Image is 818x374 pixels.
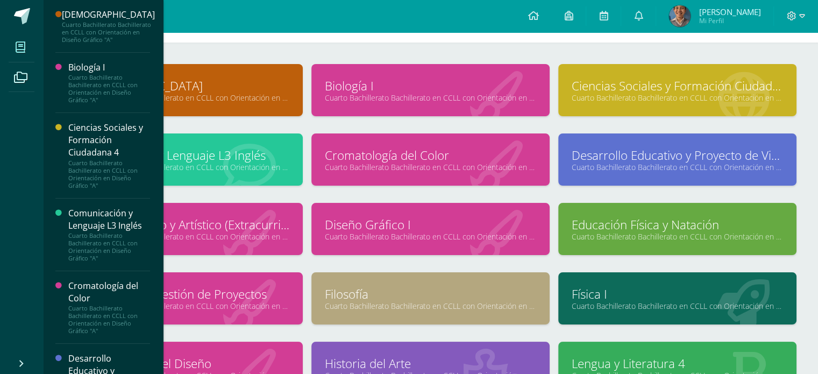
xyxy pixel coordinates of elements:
[669,5,691,27] img: 089e47a4a87b524395cd23be99b64361.png
[325,286,536,302] a: Filosofía
[699,16,760,25] span: Mi Perfil
[68,305,150,335] div: Cuarto Bachillerato Bachillerato en CCLL con Orientación en Diseño Gráfico "A"
[325,77,536,94] a: Biología I
[68,207,150,262] a: Comunicación y Lenguaje L3 InglésCuarto Bachillerato Bachillerato en CCLL con Orientación en Dise...
[78,231,289,242] a: Cuarto Bachillerato Bachillerato en CCLL con Orientación en Diseño Gráfico "A"
[699,6,760,17] span: [PERSON_NAME]
[572,355,783,372] a: Lengua y Literatura 4
[62,9,155,44] a: [DEMOGRAPHIC_DATA]Cuarto Bachillerato Bachillerato en CCLL con Orientación en Diseño Gráfico "A"
[325,93,536,103] a: Cuarto Bachillerato Bachillerato en CCLL con Orientación en Diseño Gráfico "A"
[68,207,150,232] div: Comunicación y Lenguaje L3 Inglés
[325,301,536,311] a: Cuarto Bachillerato Bachillerato en CCLL con Orientación en Diseño Gráfico "A"
[68,122,150,159] div: Ciencias Sociales y Formación Ciudadana 4
[78,93,289,103] a: Cuarto Bachillerato Bachillerato en CCLL con Orientación en Diseño Gráfico "A"
[68,159,150,189] div: Cuarto Bachillerato Bachillerato en CCLL con Orientación en Diseño Gráfico "A"
[572,162,783,172] a: Cuarto Bachillerato Bachillerato en CCLL con Orientación en Diseño Gráfico "A"
[572,301,783,311] a: Cuarto Bachillerato Bachillerato en CCLL con Orientación en Diseño Gráfico "A"
[68,280,150,335] a: Cromatología del ColorCuarto Bachillerato Bachillerato en CCLL con Orientación en Diseño Gráfico "A"
[572,216,783,233] a: Educación Física y Natación
[572,286,783,302] a: Física I
[325,231,536,242] a: Cuarto Bachillerato Bachillerato en CCLL con Orientación en Diseño Gráfico "A"
[68,61,150,74] div: Biología I
[78,286,289,302] a: Elaboración y Gestión de Proyectos
[68,74,150,104] div: Cuarto Bachillerato Bachillerato en CCLL con Orientación en Diseño Gráfico "A"
[78,77,289,94] a: [DEMOGRAPHIC_DATA]
[68,61,150,104] a: Biología ICuarto Bachillerato Bachillerato en CCLL con Orientación en Diseño Gráfico "A"
[78,147,289,164] a: Comunicación y Lenguaje L3 Inglés
[78,216,289,233] a: Desarrollo Físico y Artístico (Extracurricular)
[68,280,150,305] div: Cromatología del Color
[78,355,289,372] a: Fundamentos del Diseño
[78,301,289,311] a: Cuarto Bachillerato Bachillerato en CCLL con Orientación en Diseño Gráfico "A"
[68,232,150,262] div: Cuarto Bachillerato Bachillerato en CCLL con Orientación en Diseño Gráfico "A"
[62,21,155,44] div: Cuarto Bachillerato Bachillerato en CCLL con Orientación en Diseño Gráfico "A"
[572,231,783,242] a: Cuarto Bachillerato Bachillerato en CCLL con Orientación en Diseño Gráfico "A"
[325,162,536,172] a: Cuarto Bachillerato Bachillerato en CCLL con Orientación en Diseño Gráfico "A"
[325,355,536,372] a: Historia del Arte
[62,9,155,21] div: [DEMOGRAPHIC_DATA]
[325,216,536,233] a: Diseño Gráfico I
[572,147,783,164] a: Desarrollo Educativo y Proyecto de Vida
[572,93,783,103] a: Cuarto Bachillerato Bachillerato en CCLL con Orientación en Diseño Gráfico "A"
[68,122,150,189] a: Ciencias Sociales y Formación Ciudadana 4Cuarto Bachillerato Bachillerato en CCLL con Orientación...
[325,147,536,164] a: Cromatología del Color
[78,162,289,172] a: Cuarto Bachillerato Bachillerato en CCLL con Orientación en Diseño Gráfico "A"
[572,77,783,94] a: Ciencias Sociales y Formación Ciudadana 4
